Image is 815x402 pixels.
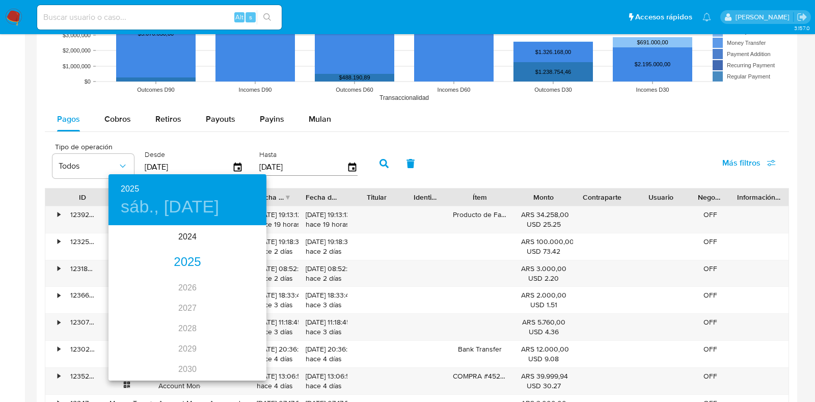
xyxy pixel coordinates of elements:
button: 2025 [121,182,139,196]
button: sáb., [DATE] [121,196,219,218]
div: 2024 [108,227,266,247]
div: 2025 [108,252,266,273]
